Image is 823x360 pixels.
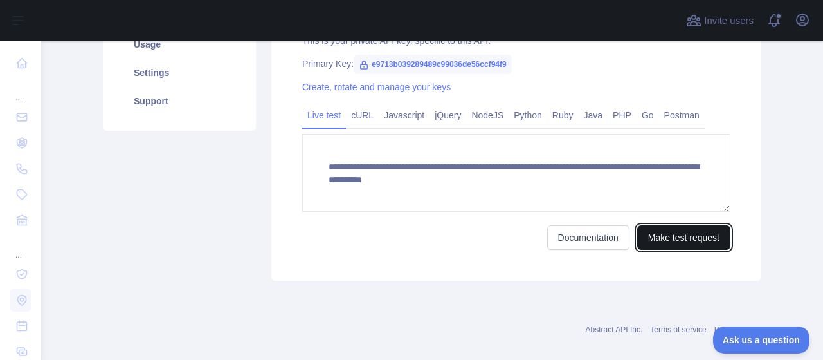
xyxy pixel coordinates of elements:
div: ... [10,77,31,103]
button: Invite users [683,10,756,31]
button: Make test request [637,225,730,250]
a: Privacy policy [714,325,761,334]
a: Create, rotate and manage your keys [302,82,451,92]
iframe: Toggle Customer Support [713,327,810,354]
a: Python [509,105,547,126]
a: Usage [118,30,240,59]
a: Terms of service [650,325,706,334]
a: Support [118,87,240,115]
a: Ruby [547,105,579,126]
a: Settings [118,59,240,87]
a: jQuery [430,105,466,126]
a: NodeJS [466,105,509,126]
span: Invite users [704,14,754,28]
a: Live test [302,105,346,126]
div: ... [10,234,31,260]
a: Abstract API Inc. [586,325,643,334]
a: Postman [659,105,705,126]
span: e9713b039289489c99036de56ccf94f9 [354,55,512,74]
a: Go [637,105,659,126]
a: Java [579,105,608,126]
a: Javascript [379,105,430,126]
div: Primary Key: [302,57,730,70]
a: Documentation [547,225,629,250]
a: cURL [346,105,379,126]
a: PHP [608,105,637,126]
